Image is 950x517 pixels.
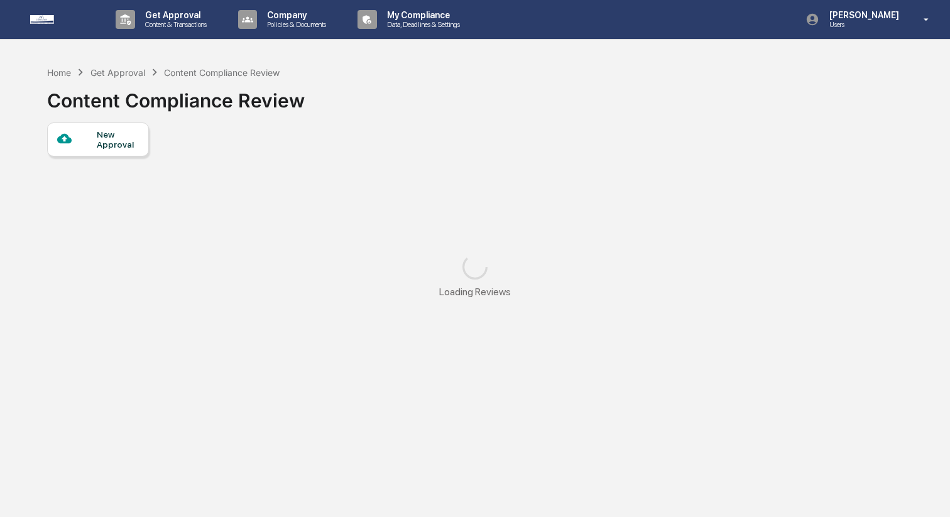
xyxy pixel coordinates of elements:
p: Get Approval [135,10,213,20]
p: Policies & Documents [257,20,332,29]
p: [PERSON_NAME] [819,10,905,20]
p: Data, Deadlines & Settings [377,20,466,29]
img: logo [30,15,90,24]
div: Get Approval [90,67,145,78]
div: New Approval [97,129,139,150]
p: Company [257,10,332,20]
div: Content Compliance Review [164,67,280,78]
div: Loading Reviews [439,286,511,298]
div: Content Compliance Review [47,79,305,112]
div: Home [47,67,71,78]
p: Content & Transactions [135,20,213,29]
p: My Compliance [377,10,466,20]
p: Users [819,20,905,29]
